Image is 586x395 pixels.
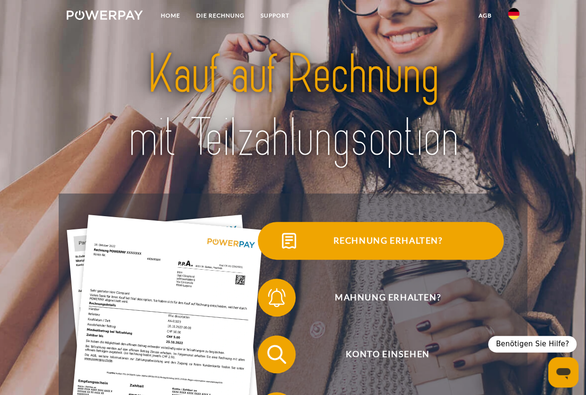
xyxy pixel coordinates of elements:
[258,335,504,373] button: Konto einsehen
[508,8,519,19] img: de
[488,336,577,352] div: Benötigen Sie Hilfe?
[89,40,497,173] img: title-powerpay_de.svg
[258,222,504,260] button: Rechnung erhalten?
[272,222,504,260] span: Rechnung erhalten?
[265,286,289,309] img: qb_bell.svg
[253,7,297,24] a: SUPPORT
[471,7,500,24] a: agb
[272,335,504,373] span: Konto einsehen
[272,279,504,316] span: Mahnung erhalten?
[188,7,253,24] a: DIE RECHNUNG
[265,342,289,366] img: qb_search.svg
[277,229,301,253] img: qb_bill.svg
[153,7,188,24] a: Home
[258,279,504,316] button: Mahnung erhalten?
[67,10,143,20] img: logo-powerpay-white.svg
[548,357,578,387] iframe: Schaltfläche zum Öffnen des Messaging-Fensters; Konversation läuft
